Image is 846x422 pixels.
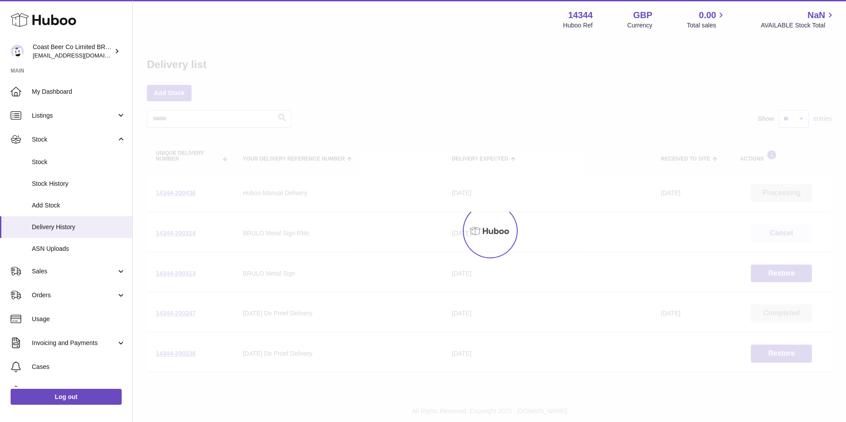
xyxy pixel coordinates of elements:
[761,21,835,30] span: AVAILABLE Stock Total
[699,9,716,21] span: 0.00
[32,223,126,231] span: Delivery History
[761,9,835,30] a: NaN AVAILABLE Stock Total
[563,21,593,30] div: Huboo Ref
[568,9,593,21] strong: 14344
[32,88,126,96] span: My Dashboard
[33,43,112,60] div: Coast Beer Co Limited BRULO
[32,201,126,210] span: Add Stock
[32,315,126,323] span: Usage
[11,389,122,405] a: Log out
[687,21,726,30] span: Total sales
[32,135,116,144] span: Stock
[687,9,726,30] a: 0.00 Total sales
[11,45,24,58] img: internalAdmin-14344@internal.huboo.com
[32,363,126,371] span: Cases
[33,52,130,59] span: [EMAIL_ADDRESS][DOMAIN_NAME]
[32,339,116,347] span: Invoicing and Payments
[32,267,116,276] span: Sales
[32,111,116,120] span: Listings
[32,245,126,253] span: ASN Uploads
[633,9,652,21] strong: GBP
[808,9,825,21] span: NaN
[32,158,126,166] span: Stock
[627,21,653,30] div: Currency
[32,291,116,299] span: Orders
[32,180,126,188] span: Stock History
